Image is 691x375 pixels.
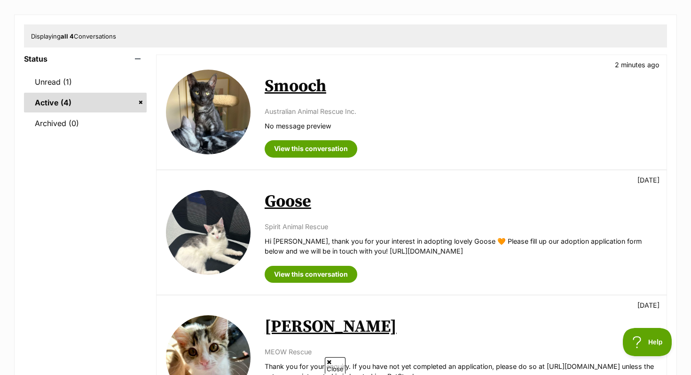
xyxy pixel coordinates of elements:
[24,55,147,63] header: Status
[265,347,657,357] p: MEOW Rescue
[637,175,660,185] p: [DATE]
[166,70,251,154] img: Smooch
[24,93,147,112] a: Active (4)
[24,72,147,92] a: Unread (1)
[265,236,657,256] p: Hi [PERSON_NAME], thank you for your interest in adopting lovely Goose 🧡 Please fill up our adopt...
[31,32,116,40] span: Displaying Conversations
[265,222,657,231] p: Spirit Animal Rescue
[623,328,672,356] iframe: Help Scout Beacon - Open
[61,32,74,40] strong: all 4
[265,140,357,157] a: View this conversation
[325,357,345,374] span: Close
[24,113,147,133] a: Archived (0)
[615,60,660,70] p: 2 minutes ago
[265,316,397,337] a: [PERSON_NAME]
[166,190,251,275] img: Goose
[265,76,326,97] a: Smooch
[265,191,311,212] a: Goose
[265,266,357,283] a: View this conversation
[637,300,660,310] p: [DATE]
[265,106,657,116] p: Australian Animal Rescue Inc.
[265,121,657,131] p: No message preview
